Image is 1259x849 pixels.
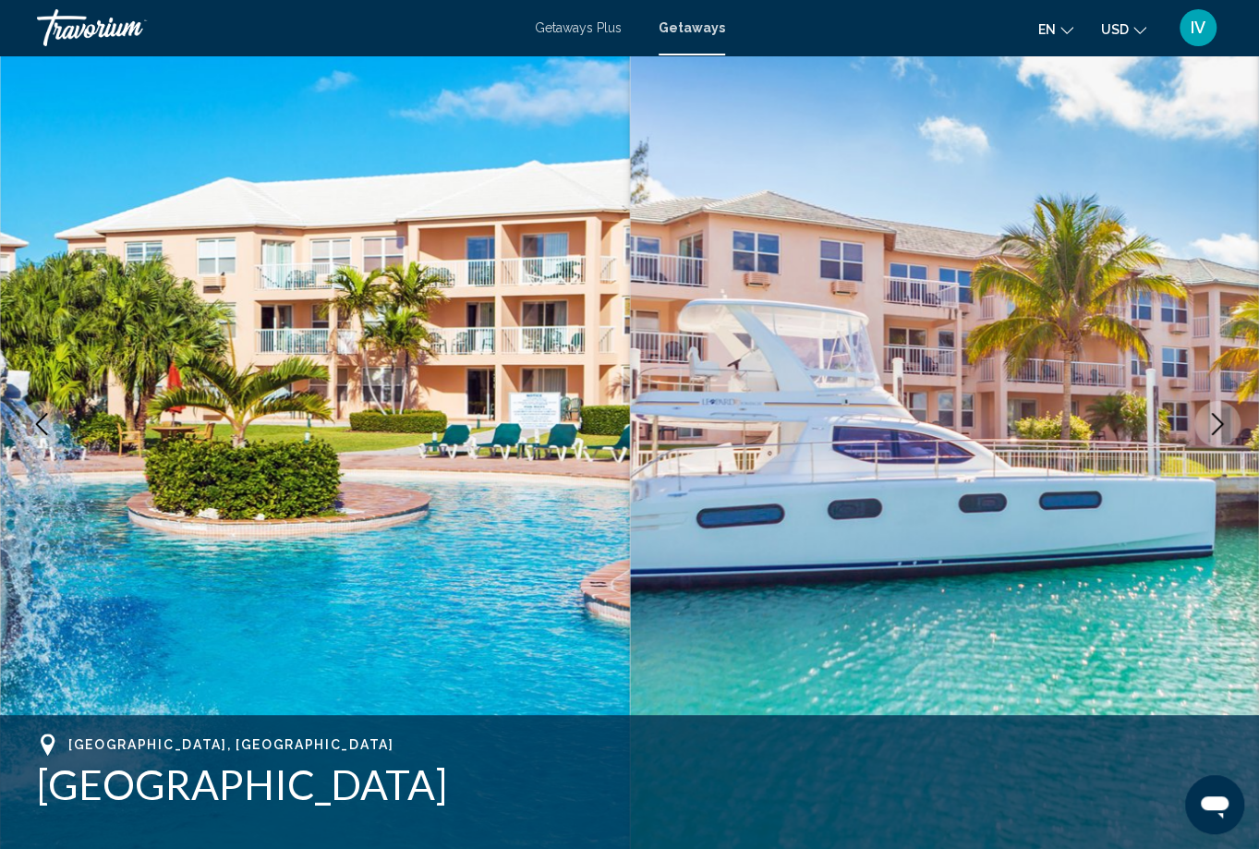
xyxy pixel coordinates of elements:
button: Change currency [1101,16,1146,42]
button: Change language [1038,16,1073,42]
button: Next image [1194,401,1241,447]
a: Travorium [37,9,516,46]
button: Previous image [18,401,65,447]
span: USD [1101,22,1129,37]
h1: [GEOGRAPHIC_DATA] [37,760,1222,808]
span: IV [1191,18,1205,37]
iframe: Кнопка запуска окна обмена сообщениями [1185,775,1244,834]
span: en [1038,22,1056,37]
a: Getaways [659,20,725,35]
a: Getaways Plus [535,20,622,35]
span: [GEOGRAPHIC_DATA], [GEOGRAPHIC_DATA] [68,737,393,752]
button: User Menu [1174,8,1222,47]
